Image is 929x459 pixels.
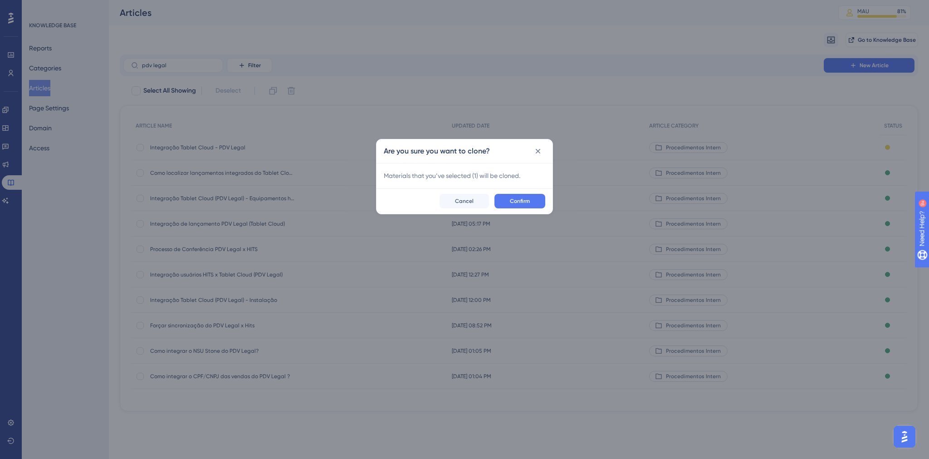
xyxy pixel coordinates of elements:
[384,146,490,157] h2: Are you sure you want to clone?
[384,170,545,181] span: Materials that you’ve selected ( 1 ) will be cloned.
[455,197,474,205] span: Cancel
[62,5,67,12] div: 9+
[891,423,918,450] iframe: UserGuiding AI Assistant Launcher
[21,2,57,13] span: Need Help?
[510,197,530,205] span: Confirm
